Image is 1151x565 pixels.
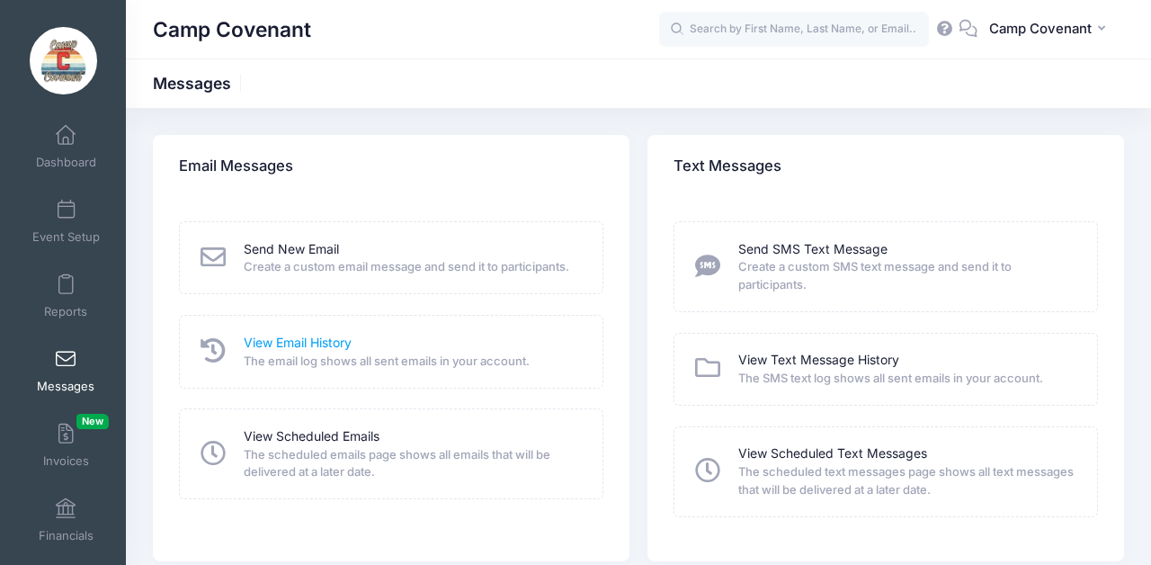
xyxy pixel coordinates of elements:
a: Send New Email [244,240,339,259]
span: The scheduled emails page shows all emails that will be delivered at a later date. [244,446,579,481]
span: New [76,414,109,429]
a: Send SMS Text Message [738,240,888,259]
span: Reports [44,304,87,319]
span: Dashboard [36,155,96,170]
a: Event Setup [23,190,109,253]
a: View Text Message History [738,351,899,370]
span: Create a custom email message and send it to participants. [244,258,579,276]
h1: Messages [153,74,246,93]
span: Invoices [43,453,89,469]
h1: Camp Covenant [153,9,311,50]
span: Event Setup [32,229,100,245]
span: Create a custom SMS text message and send it to participants. [738,258,1074,293]
span: Financials [39,528,94,543]
a: Dashboard [23,115,109,178]
h4: Email Messages [179,141,293,193]
a: Messages [23,339,109,402]
button: Camp Covenant [977,9,1124,50]
a: View Email History [244,334,352,353]
a: Financials [23,489,109,552]
span: Camp Covenant [989,19,1092,39]
span: The SMS text log shows all sent emails in your account. [738,370,1074,388]
a: InvoicesNew [23,414,109,477]
img: Camp Covenant [30,27,97,94]
input: Search by First Name, Last Name, or Email... [659,12,929,48]
span: Messages [37,379,94,394]
span: The email log shows all sent emails in your account. [244,353,579,371]
a: View Scheduled Text Messages [738,444,927,463]
a: Reports [23,265,109,327]
h4: Text Messages [674,141,781,193]
a: View Scheduled Emails [244,427,379,446]
span: The scheduled text messages page shows all text messages that will be delivered at a later date. [738,463,1074,498]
